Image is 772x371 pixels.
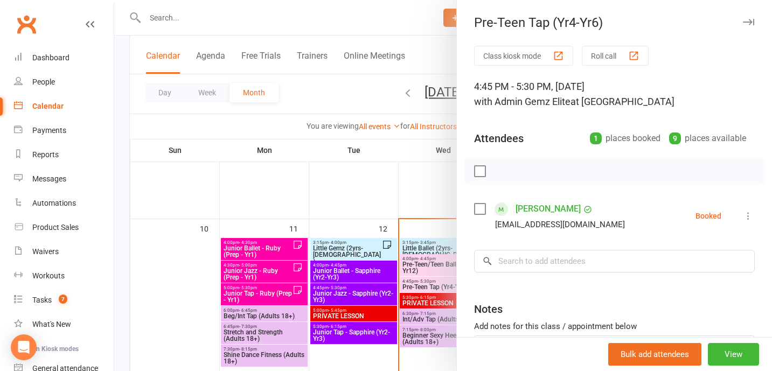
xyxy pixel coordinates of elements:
div: places available [669,131,746,146]
a: Tasks 7 [14,288,114,312]
a: What's New [14,312,114,337]
a: Workouts [14,264,114,288]
a: Payments [14,118,114,143]
a: People [14,70,114,94]
div: Add notes for this class / appointment below [474,320,755,333]
div: People [32,78,55,86]
a: Product Sales [14,215,114,240]
div: Open Intercom Messenger [11,334,37,360]
div: Notes [474,302,503,317]
div: 9 [669,132,681,144]
span: 7 [59,295,67,304]
div: Reports [32,150,59,159]
button: Bulk add attendees [608,343,701,366]
a: Dashboard [14,46,114,70]
a: [PERSON_NAME] [516,200,581,218]
a: Messages [14,167,114,191]
span: at [GEOGRAPHIC_DATA] [571,96,674,107]
input: Search to add attendees [474,250,755,272]
div: What's New [32,320,71,328]
button: Class kiosk mode [474,46,573,66]
div: Payments [32,126,66,135]
a: Reports [14,143,114,167]
div: Pre-Teen Tap (Yr4-Yr6) [457,15,772,30]
div: Calendar [32,102,64,110]
div: Automations [32,199,76,207]
span: with Admin Gemz Elite [474,96,571,107]
a: Calendar [14,94,114,118]
div: places booked [590,131,660,146]
div: Workouts [32,271,65,280]
div: Dashboard [32,53,69,62]
div: [EMAIL_ADDRESS][DOMAIN_NAME] [495,218,625,232]
div: Attendees [474,131,524,146]
a: Automations [14,191,114,215]
button: View [708,343,759,366]
div: 1 [590,132,602,144]
div: Product Sales [32,223,79,232]
div: Messages [32,174,66,183]
button: Roll call [582,46,649,66]
a: Waivers [14,240,114,264]
div: Booked [696,212,721,220]
div: 4:45 PM - 5:30 PM, [DATE] [474,79,755,109]
a: Clubworx [13,11,40,38]
div: Tasks [32,296,52,304]
div: Waivers [32,247,59,256]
